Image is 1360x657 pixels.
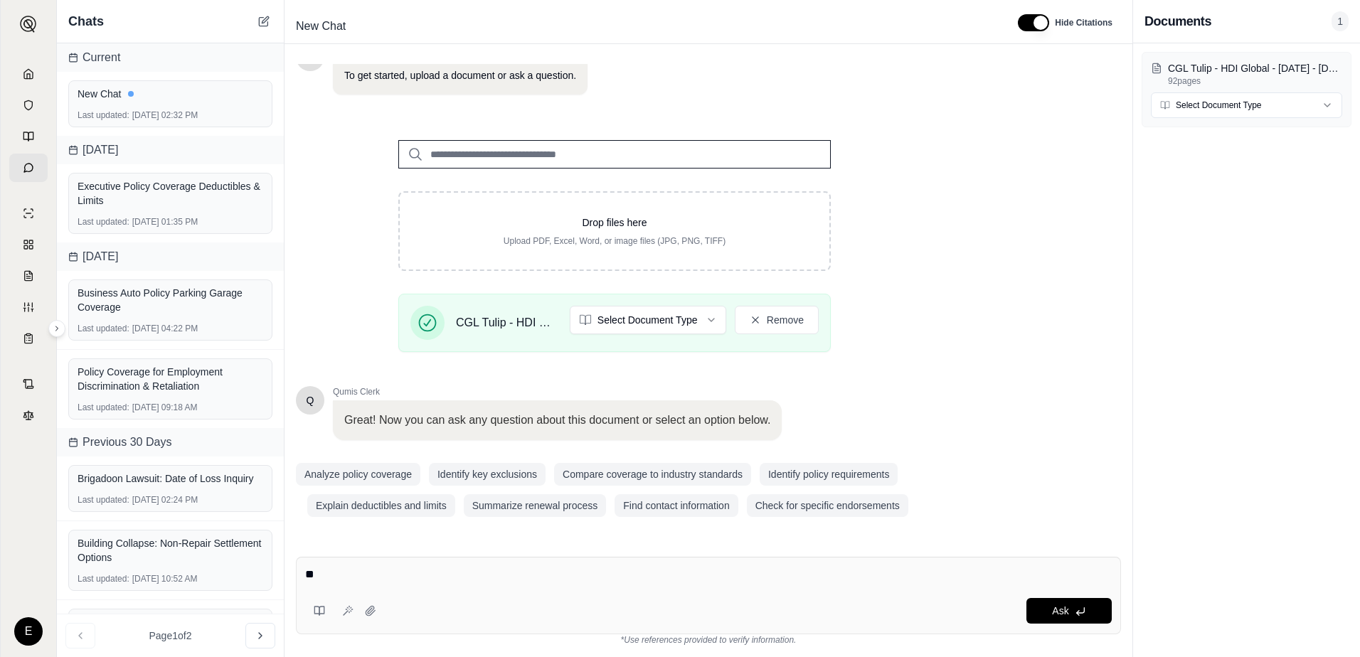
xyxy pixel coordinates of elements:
a: Contract Analysis [9,370,48,398]
a: Claim Coverage [9,262,48,290]
div: [DATE] [57,136,284,164]
div: Building Collapse: Non-Repair Settlement Options [78,536,263,565]
div: [DATE] 01:35 PM [78,216,263,228]
div: Executive Policy Coverage Deductibles & Limits [78,179,263,208]
div: [DATE] 04:22 PM [78,323,263,334]
div: E [14,617,43,646]
span: Ask [1052,605,1068,616]
span: Last updated: [78,402,129,413]
p: Great! Now you can ask any question about this document or select an option below. [344,412,770,429]
div: [DATE] 02:32 PM [78,109,263,121]
span: Hello [307,393,314,407]
button: Explain deductibles and limits [307,494,455,517]
div: Business Auto Policy Parking Garage Coverage [78,286,263,314]
span: CGL Tulip - HDI Global - [DATE] - [DATE]-Recvd.pdf [456,314,558,331]
span: Last updated: [78,323,129,334]
div: New Chat [78,87,263,101]
p: CGL Tulip - HDI Global - 7.1.25 - 7.1.26-Recvd.pdf [1168,61,1342,75]
h3: Documents [1144,11,1211,31]
span: Chats [68,11,104,31]
button: Expand sidebar [48,320,65,337]
div: Current [57,43,284,72]
span: Qumis Clerk [333,386,782,397]
a: Policy Comparisons [9,230,48,259]
a: Coverage Table [9,324,48,353]
button: Identify policy requirements [760,463,898,486]
button: New Chat [255,13,272,30]
span: Last updated: [78,494,129,506]
button: Summarize renewal process [464,494,607,517]
a: Prompt Library [9,122,48,151]
div: Policy Coverage for Employment Discrimination & Retaliation [78,365,263,393]
div: *Use references provided to verify information. [296,634,1121,646]
span: New Chat [290,15,351,38]
a: Chat [9,154,48,182]
div: [DATE] 10:52 AM [78,573,263,584]
a: Home [9,60,48,88]
p: Upload PDF, Excel, Word, or image files (JPG, PNG, TIFF) [423,235,807,247]
div: Edit Title [290,15,1001,38]
img: Expand sidebar [20,16,37,33]
div: [DATE] [57,242,284,271]
span: 1 [1332,11,1349,31]
a: Documents Vault [9,91,48,119]
span: Last updated: [78,109,129,121]
p: Drop files here [423,215,807,230]
div: [DATE] 09:18 AM [78,402,263,413]
button: Check for specific endorsements [747,494,908,517]
span: Page 1 of 2 [149,629,192,643]
button: Identify key exclusions [429,463,546,486]
button: Remove [735,306,819,334]
span: Last updated: [78,216,129,228]
span: Last updated: [78,573,129,584]
div: [DATE] 02:24 PM [78,494,263,506]
button: Compare coverage to industry standards [554,463,751,486]
a: Single Policy [9,199,48,228]
button: Ask [1026,598,1112,624]
p: To get started, upload a document or ask a question. [344,68,576,83]
p: 92 pages [1168,75,1342,87]
span: Hide Citations [1055,17,1112,28]
button: Analyze policy coverage [296,463,420,486]
div: Previous 30 Days [57,428,284,456]
button: Find contact information [615,494,738,517]
button: Expand sidebar [14,10,43,38]
a: Custom Report [9,293,48,321]
a: Legal Search Engine [9,401,48,429]
button: CGL Tulip - HDI Global - [DATE] - [DATE]-Recvd.pdf92pages [1151,61,1342,87]
div: Brigadoon Lawsuit: Date of Loss Inquiry [78,471,263,486]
